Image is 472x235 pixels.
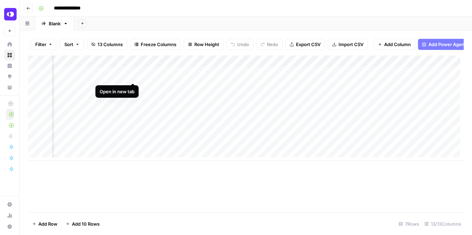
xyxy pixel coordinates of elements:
span: Undo [237,41,249,48]
button: Filter [31,39,57,50]
button: Sort [60,39,84,50]
span: Import CSV [339,41,363,48]
button: Help + Support [4,221,15,232]
span: Redo [267,41,278,48]
span: Add Power Agent [428,41,466,48]
a: Settings [4,199,15,210]
span: 13 Columns [98,41,123,48]
a: Opportunities [4,71,15,82]
img: OpenPhone Logo [4,8,17,20]
button: Add 10 Rows [62,218,104,229]
a: Browse [4,50,15,61]
div: 13/13 Columns [422,218,464,229]
button: Import CSV [328,39,368,50]
span: Filter [35,41,46,48]
button: Row Height [184,39,224,50]
span: Freeze Columns [141,41,176,48]
div: Blank [49,20,61,27]
div: 7 Rows [396,218,422,229]
button: Add Row [28,218,62,229]
button: Workspace: OpenPhone [4,6,15,23]
button: Redo [256,39,283,50]
a: Your Data [4,82,15,93]
a: Insights [4,60,15,71]
button: 13 Columns [87,39,127,50]
a: Home [4,39,15,50]
span: Add 10 Rows [72,220,100,227]
span: Export CSV [296,41,321,48]
div: Open in new tab [100,88,135,95]
button: Export CSV [285,39,325,50]
a: Usage [4,210,15,221]
button: Add Column [373,39,415,50]
span: Add Row [38,220,57,227]
button: Undo [226,39,253,50]
button: Freeze Columns [130,39,181,50]
a: Blank [35,17,74,31]
span: Add Column [384,41,411,48]
span: Sort [64,41,73,48]
span: Row Height [194,41,219,48]
button: Add Power Agent [418,39,470,50]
